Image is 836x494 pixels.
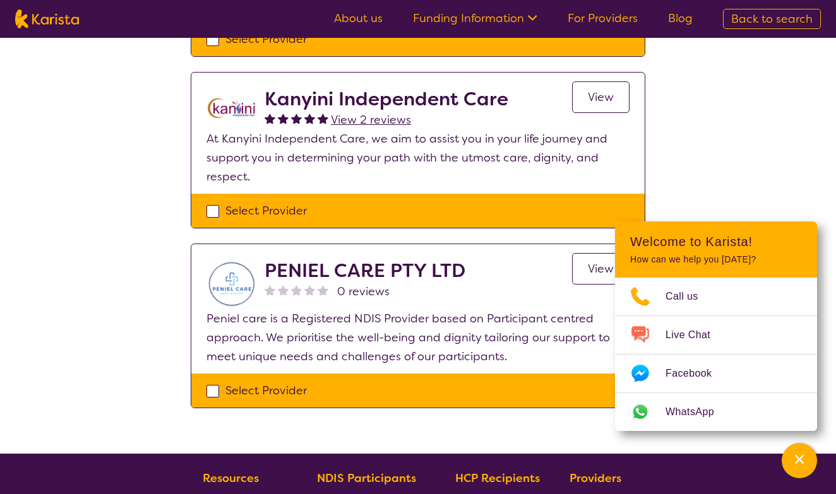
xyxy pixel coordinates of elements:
img: Karista logo [15,9,79,28]
img: nonereviewstar [318,285,328,295]
p: How can we help you [DATE]? [630,254,802,265]
b: Providers [570,471,621,486]
p: Peniel care is a Registered NDIS Provider based on Participant centred approach. We prioritise th... [206,309,630,366]
a: View [572,81,630,113]
div: Channel Menu [615,221,817,431]
img: nonereviewstar [278,285,289,295]
button: Channel Menu [782,443,817,478]
a: Funding Information [413,11,537,26]
b: HCP Recipients [455,471,540,486]
img: nonereviewstar [291,285,302,295]
span: WhatsApp [666,403,729,421]
ul: Choose channel [615,278,817,431]
span: Facebook [666,364,727,383]
img: nonereviewstar [304,285,315,295]
img: nonereviewstar [265,285,275,295]
a: View 2 reviews [331,110,411,129]
span: View 2 reviews [331,112,411,127]
a: View [572,253,630,285]
img: fullstar [291,113,302,124]
a: About us [334,11,383,26]
b: NDIS Participants [317,471,416,486]
img: fullstar [318,113,328,124]
a: Web link opens in a new tab. [615,393,817,431]
img: hsplc5pgrcbqyuidfzbm.png [206,88,257,129]
p: At Kanyini Independent Care, we aim to assist you in your life journey and support you in determi... [206,129,630,186]
span: Call us [666,287,714,306]
img: fullstar [278,113,289,124]
a: Blog [668,11,693,26]
a: Back to search [723,9,821,29]
img: fnb9h2o2wvn8vwvflnsp.png [206,259,257,309]
img: fullstar [265,113,275,124]
h2: Welcome to Karista! [630,234,802,249]
h2: Kanyini Independent Care [265,88,508,110]
span: 0 reviews [337,282,390,301]
img: fullstar [304,113,315,124]
b: Resources [203,471,259,486]
h2: PENIEL CARE PTY LTD [265,259,465,282]
span: Back to search [731,11,813,26]
span: View [588,90,614,105]
span: Live Chat [666,326,726,344]
a: For Providers [568,11,638,26]
span: View [588,261,614,276]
